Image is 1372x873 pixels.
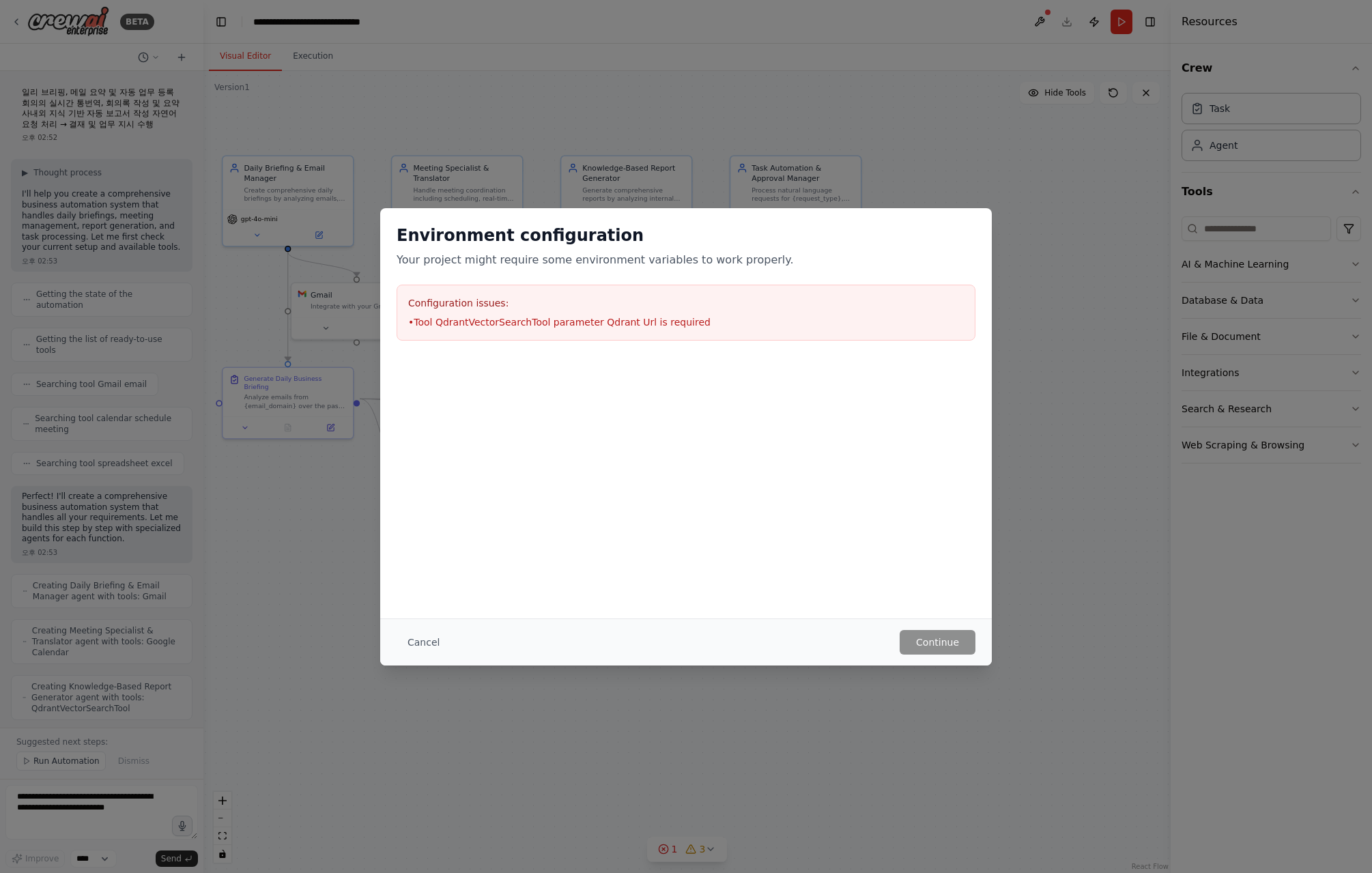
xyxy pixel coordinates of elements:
h2: Environment configuration [397,225,975,246]
button: Continue [900,630,975,655]
li: • Tool QdrantVectorSearchTool parameter Qdrant Url is required [408,315,964,329]
h3: Configuration issues: [408,296,964,310]
button: Cancel [397,630,451,655]
p: Your project might require some environment variables to work properly. [397,252,975,268]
